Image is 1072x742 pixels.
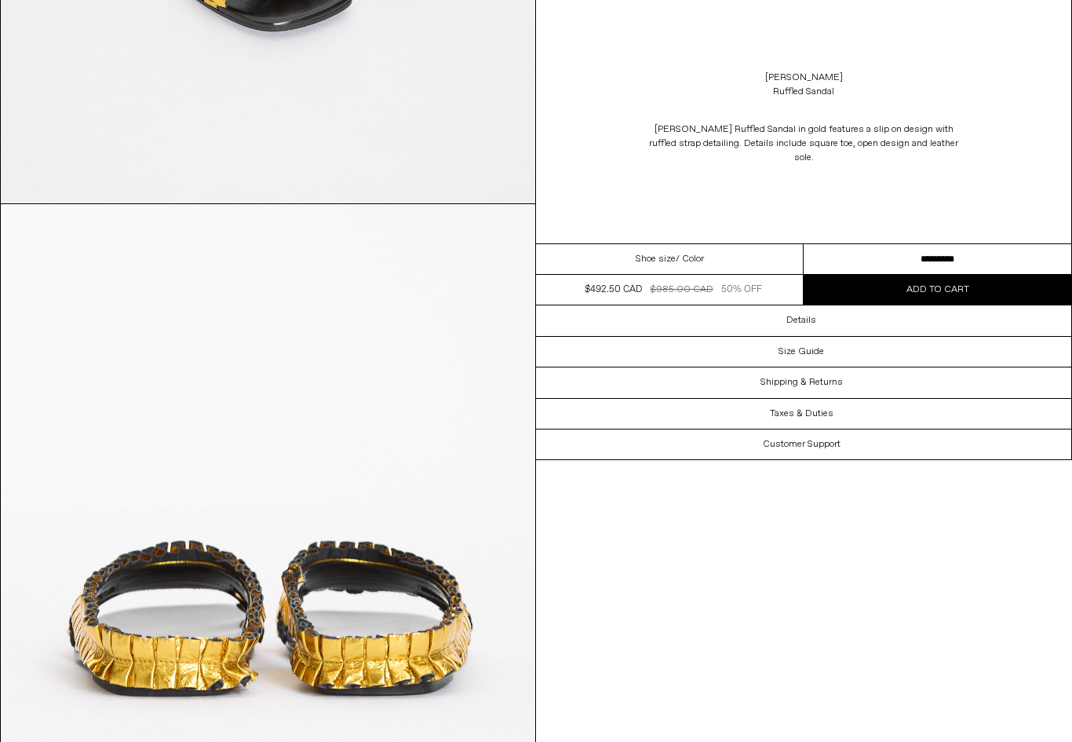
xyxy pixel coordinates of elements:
[636,252,676,266] span: Shoe size
[647,115,961,173] p: [PERSON_NAME] Ruffled Sandal in gold features a slip on design with ruffled strap detailing. Deta...
[773,85,834,99] div: Ruffled Sandal
[765,71,843,85] a: [PERSON_NAME]
[721,283,762,297] div: 50% OFF
[585,283,642,297] div: $492.50 CAD
[770,408,833,419] h3: Taxes & Duties
[906,283,969,296] span: Add to cart
[786,315,816,326] h3: Details
[778,346,824,357] h3: Size Guide
[651,283,713,297] div: $985.00 CAD
[760,377,843,388] h3: Shipping & Returns
[804,275,1071,305] button: Add to cart
[676,252,704,266] span: / Color
[763,439,840,450] h3: Customer Support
